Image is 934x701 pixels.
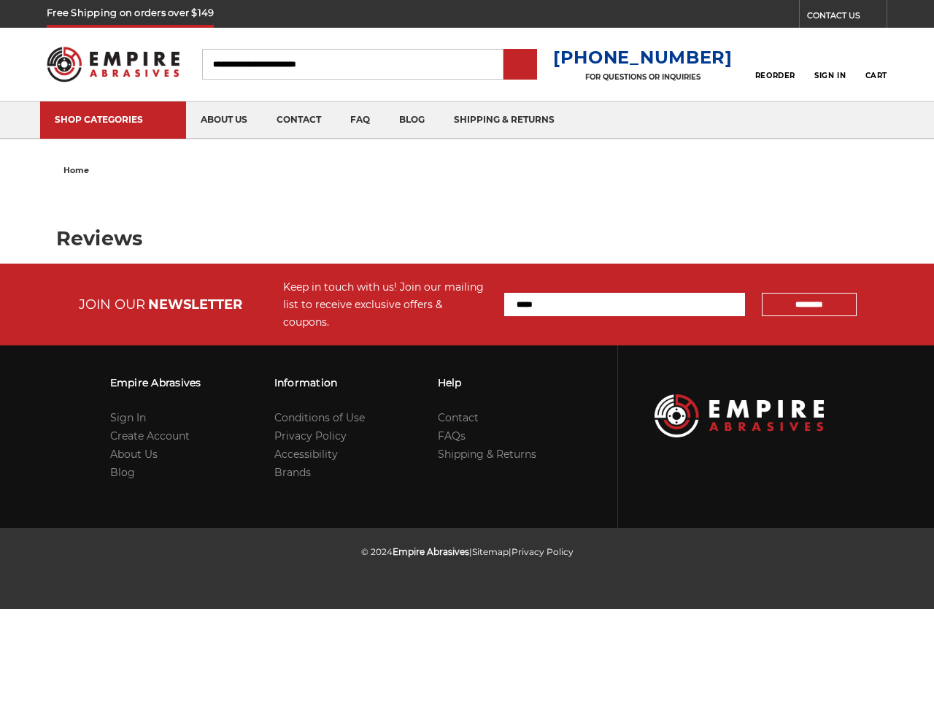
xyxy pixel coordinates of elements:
[755,48,795,80] a: Reorder
[55,114,171,125] div: SHOP CATEGORIES
[274,367,365,398] h3: Information
[385,101,439,139] a: blog
[755,71,795,80] span: Reorder
[438,367,536,398] h3: Help
[438,411,479,424] a: Contact
[807,7,887,28] a: CONTACT US
[393,546,469,557] span: Empire Abrasives
[63,165,89,175] span: home
[186,101,262,139] a: about us
[439,101,569,139] a: shipping & returns
[79,296,145,313] span: JOIN OUR
[110,429,190,443] a: Create Account
[336,101,385,139] a: faq
[655,394,825,438] img: Empire Abrasives Logo Image
[553,72,733,82] p: FOR QUESTIONS OR INQUIRIES
[361,543,574,561] p: © 2024 | |
[438,448,536,461] a: Shipping & Returns
[865,71,887,80] span: Cart
[865,48,887,80] a: Cart
[148,296,242,313] span: NEWSLETTER
[47,38,180,90] img: Empire Abrasives
[56,229,879,248] h1: Reviews
[110,448,158,461] a: About Us
[274,448,338,461] a: Accessibility
[274,429,347,443] a: Privacy Policy
[438,429,466,443] a: FAQs
[110,367,201,398] h3: Empire Abrasives
[274,466,311,479] a: Brands
[262,101,336,139] a: contact
[274,411,365,424] a: Conditions of Use
[814,71,846,80] span: Sign In
[506,50,535,80] input: Submit
[110,411,146,424] a: Sign In
[283,278,490,331] div: Keep in touch with us! Join our mailing list to receive exclusive offers & coupons.
[472,546,509,557] a: Sitemap
[110,466,135,479] a: Blog
[553,47,733,68] a: [PHONE_NUMBER]
[512,546,574,557] a: Privacy Policy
